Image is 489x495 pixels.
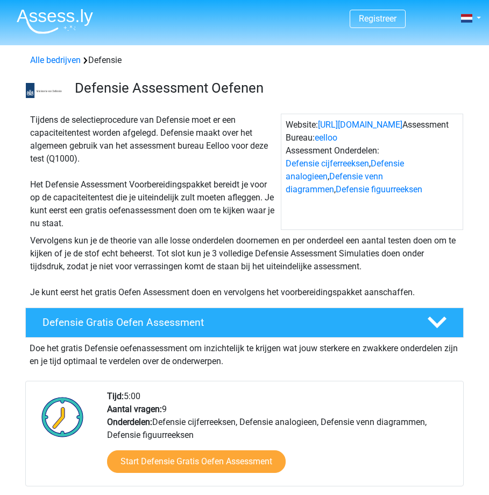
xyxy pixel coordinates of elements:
div: Doe het gratis Defensie oefenassessment om inzichtelijk te krijgen wat jouw sterkere en zwakkere ... [25,338,464,368]
a: eelloo [315,133,337,143]
img: Assessly [17,9,93,34]
a: Defensie figuurreeksen [336,184,422,194]
div: Tijdens de selectieprocedure van Defensie moet er een capaciteitentest worden afgelegd. Defensie ... [26,114,281,230]
div: Defensie [26,54,463,67]
b: Aantal vragen: [107,404,162,414]
div: Website: Assessment Bureau: Assessment Onderdelen: , , , [281,114,463,230]
a: Start Defensie Gratis Oefen Assessment [107,450,286,473]
a: Alle bedrijven [30,55,81,65]
a: [URL][DOMAIN_NAME] [318,120,402,130]
b: Tijd: [107,391,124,401]
b: Onderdelen: [107,417,152,427]
a: Registreer [359,13,396,24]
a: Defensie venn diagrammen [286,171,383,194]
div: Vervolgens kun je de theorie van alle losse onderdelen doornemen en per onderdeel een aantal test... [26,234,463,299]
a: Defensie cijferreeksen [286,158,369,169]
h3: Defensie Assessment Oefenen [75,80,455,96]
img: Klok [36,390,90,444]
h4: Defensie Gratis Oefen Assessment [42,316,412,329]
div: 5:00 9 Defensie cijferreeksen, Defensie analogieen, Defensie venn diagrammen, Defensie figuurreeksen [99,390,463,486]
a: Defensie analogieen [286,158,404,182]
a: Defensie Gratis Oefen Assessment [21,308,468,338]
